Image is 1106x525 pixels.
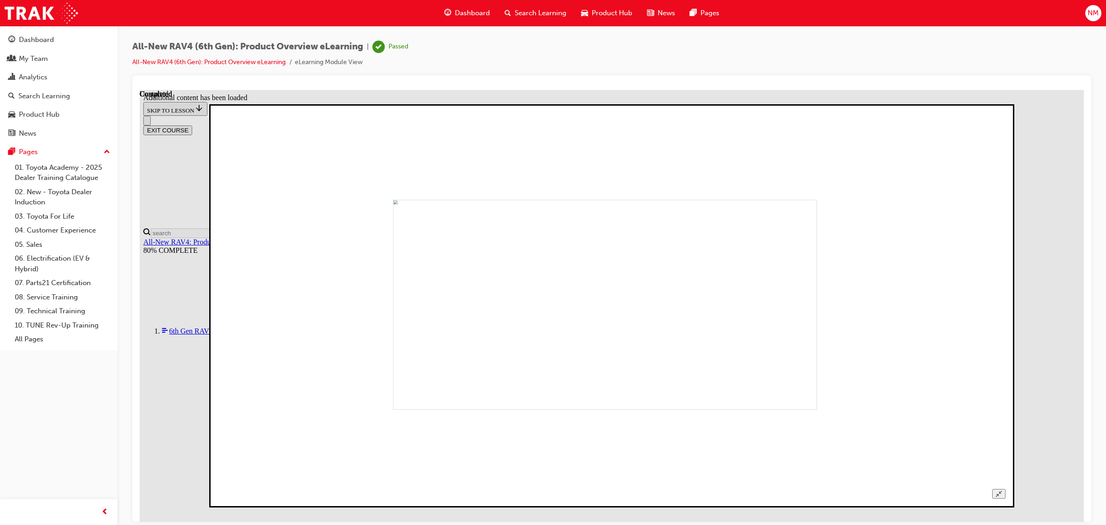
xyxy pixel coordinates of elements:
[682,4,727,23] a: pages-iconPages
[11,238,114,252] a: 05. Sales
[19,35,54,45] div: Dashboard
[104,146,110,158] span: up-icon
[853,399,866,409] button: Unzoom image
[367,42,369,52] span: |
[19,54,48,64] div: My Team
[4,125,114,142] a: News
[372,41,385,53] span: learningRecordVerb_PASS-icon
[8,36,15,44] span: guage-icon
[5,3,78,24] img: Trak
[8,73,15,82] span: chart-icon
[455,8,490,18] span: Dashboard
[11,161,114,185] a: 01. Toyota Academy - 2025 Dealer Training Catalogue
[11,304,114,318] a: 09. Technical Training
[4,143,114,161] button: Pages
[4,88,114,105] a: Search Learning
[11,290,114,304] a: 08. Service Training
[8,55,15,63] span: people-icon
[1085,5,1101,21] button: NM
[640,4,682,23] a: news-iconNews
[8,130,15,138] span: news-icon
[19,128,36,139] div: News
[8,148,15,156] span: pages-icon
[4,31,114,48] a: Dashboard
[8,92,15,101] span: search-icon
[19,147,38,157] div: Pages
[132,42,363,52] span: All-New RAV4 (6th Gen): Product Overview eLearning
[11,332,114,346] a: All Pages
[11,251,114,276] a: 06. Electrification (EV & Hybrid)
[11,276,114,290] a: 07. Parts21 Certification
[11,318,114,333] a: 10. TUNE Rev-Up Training
[11,223,114,238] a: 04. Customer Experience
[592,8,632,18] span: Product Hub
[515,8,566,18] span: Search Learning
[4,50,114,67] a: My Team
[132,58,286,66] a: All-New RAV4 (6th Gen): Product Overview eLearning
[295,57,363,68] li: eLearning Module View
[4,30,114,143] button: DashboardMy TeamAnalyticsSearch LearningProduct HubNews
[11,209,114,224] a: 03. Toyota For Life
[4,106,114,123] a: Product Hub
[11,185,114,209] a: 02. New - Toyota Dealer Induction
[19,72,47,83] div: Analytics
[19,109,59,120] div: Product Hub
[444,7,451,19] span: guage-icon
[8,111,15,119] span: car-icon
[437,4,497,23] a: guage-iconDashboard
[4,69,114,86] a: Analytics
[700,8,719,18] span: Pages
[101,507,108,518] span: prev-icon
[690,7,697,19] span: pages-icon
[18,91,70,101] div: Search Learning
[1088,8,1099,18] span: NM
[388,42,408,51] div: Passed
[574,4,640,23] a: car-iconProduct Hub
[497,4,574,23] a: search-iconSearch Learning
[647,7,654,19] span: news-icon
[658,8,675,18] span: News
[505,7,511,19] span: search-icon
[581,7,588,19] span: car-icon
